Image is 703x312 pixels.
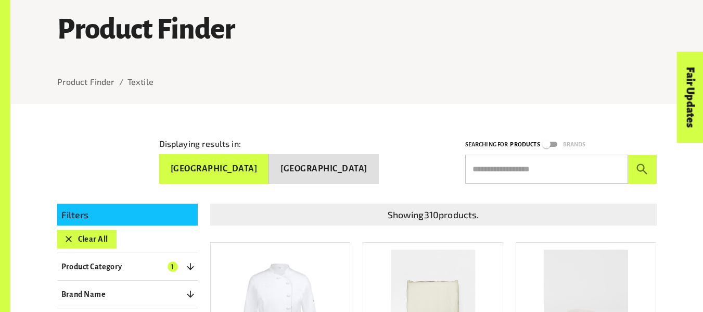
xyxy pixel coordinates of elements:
p: Showing 310 products. [214,208,653,221]
p: Products [510,140,540,149]
button: Brand Name [57,285,198,304]
nav: breadcrumb [57,76,657,88]
p: Product Category [61,260,122,273]
li: / [119,76,123,88]
a: Product Finder [57,77,115,86]
button: Product Category [57,257,198,276]
p: Displaying results in: [159,138,241,150]
p: Brands [563,140,586,149]
span: 1 [168,261,178,272]
button: [GEOGRAPHIC_DATA] [269,154,379,183]
p: Filters [61,208,194,221]
button: [GEOGRAPHIC_DATA] [159,154,270,183]
a: Textile [127,77,154,86]
button: Clear All [57,230,117,248]
p: Brand Name [61,288,106,301]
p: Searching for [465,140,508,149]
